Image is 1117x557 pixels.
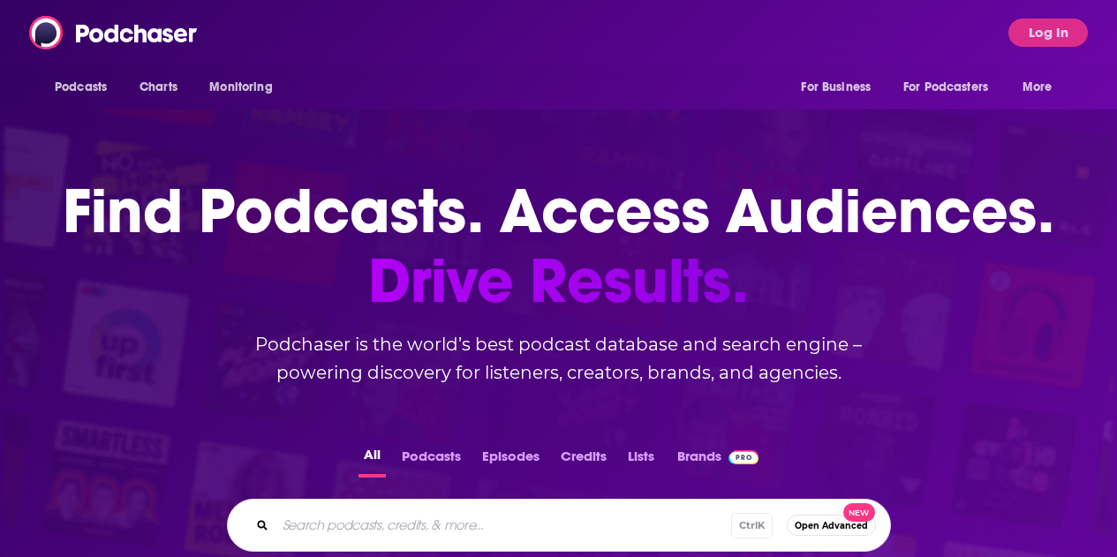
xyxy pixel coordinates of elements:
button: Lists [623,443,660,478]
span: Charts [140,75,177,100]
button: Episodes [477,443,545,478]
img: Podchaser - Follow, Share and Rate Podcasts [29,16,199,49]
h1: Find Podcasts. Access Audiences. [63,177,1054,316]
button: Credits [555,443,612,478]
span: Open Advanced [795,521,868,531]
input: Search podcasts, credits, & more... [275,511,731,539]
a: BrandsPodchaser Pro [677,443,759,478]
span: For Podcasters [903,75,988,100]
div: Search podcasts, credits, & more... [227,499,891,552]
span: Drive Results. [63,246,1054,316]
span: For Business [801,75,871,100]
span: New [843,503,875,522]
button: open menu [42,71,130,104]
a: Charts [128,71,188,104]
button: open menu [197,71,295,104]
img: Podchaser Pro [728,450,759,464]
span: More [1023,75,1053,100]
button: All [358,443,386,478]
button: Open AdvancedNew [787,515,876,536]
span: Ctrl K [731,513,773,538]
button: open menu [1010,71,1075,104]
span: Monitoring [209,75,272,100]
button: Podcasts [396,443,466,478]
button: Log In [1008,19,1088,47]
button: open menu [892,71,1014,104]
h2: Podchaser is the world’s best podcast database and search engine – powering discovery for listene... [206,330,912,387]
button: open menu [789,71,893,104]
span: Podcasts [55,75,107,100]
